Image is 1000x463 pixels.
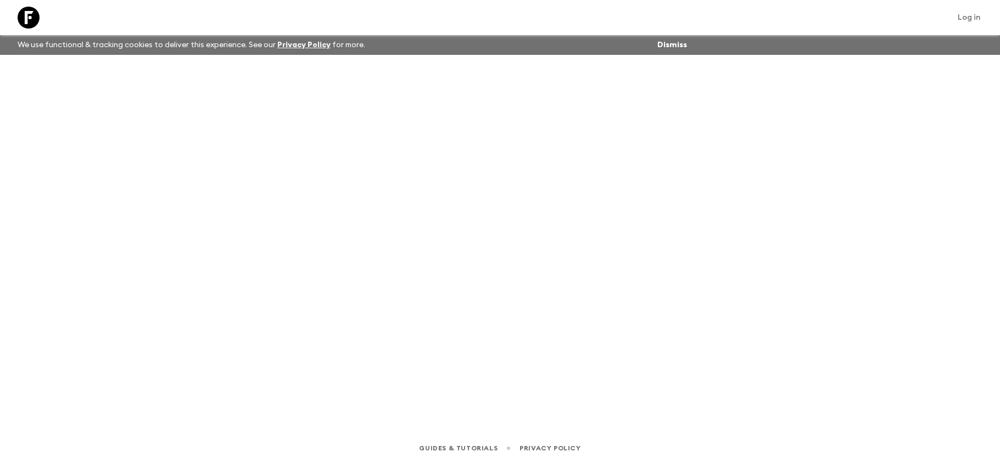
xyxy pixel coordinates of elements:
p: We use functional & tracking cookies to deliver this experience. See our for more. [13,35,370,55]
button: Dismiss [655,37,690,53]
a: Privacy Policy [519,442,580,454]
a: Log in [952,10,987,25]
a: Guides & Tutorials [419,442,498,454]
a: Privacy Policy [277,41,331,49]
